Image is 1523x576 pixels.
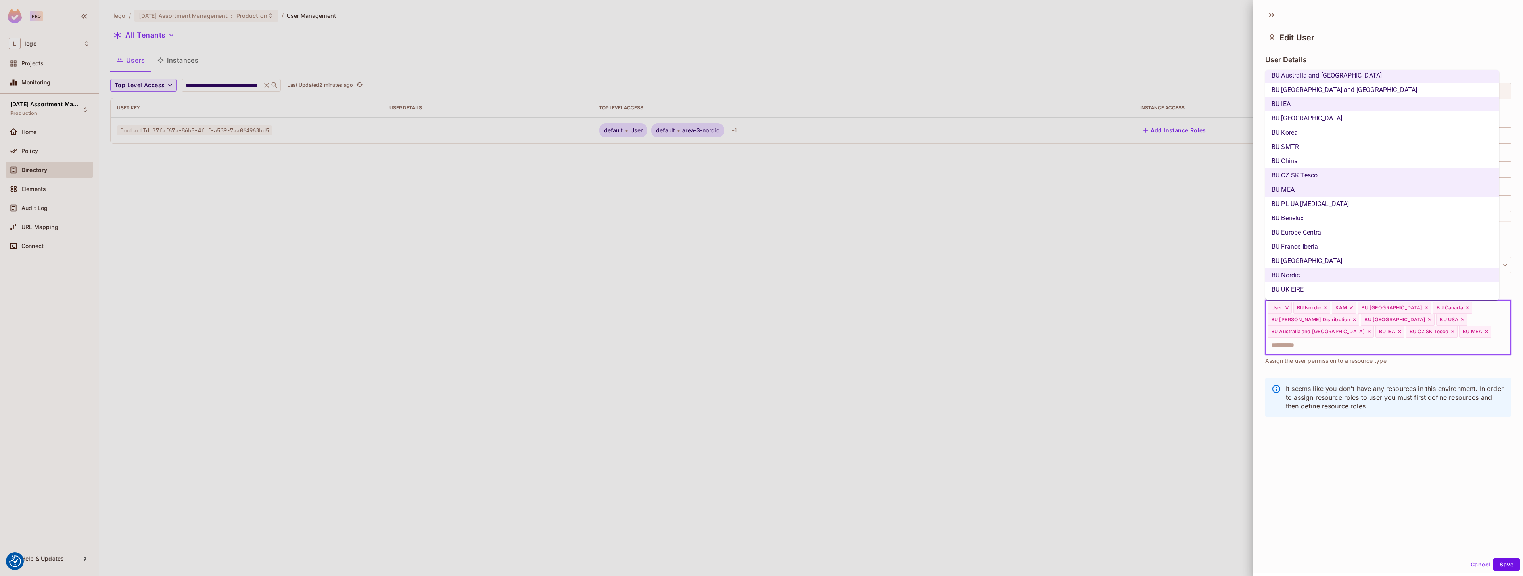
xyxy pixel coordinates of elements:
li: BU Benelux [1265,211,1499,225]
li: BU MEA [1265,183,1499,197]
div: BU IEA [1375,326,1404,338]
li: BU Nordic [1265,268,1499,282]
button: Save [1493,558,1520,571]
button: Cancel [1467,558,1493,571]
li: BU Australia and [GEOGRAPHIC_DATA] [1265,69,1499,83]
span: User Details [1265,56,1307,64]
span: BU [GEOGRAPHIC_DATA] [1364,317,1425,323]
span: Edit User [1279,33,1314,42]
li: BU Europe Central [1265,225,1499,240]
div: BU Canada [1433,302,1472,314]
p: It seems like you don't have any resources in this environment. In order to assign resource roles... [1286,384,1505,410]
span: Assign the user permission to a resource type [1265,357,1387,365]
li: BU PL UA [MEDICAL_DATA] [1265,197,1499,211]
li: BU SMTR [1265,140,1499,154]
div: BU [PERSON_NAME] Distribution [1268,314,1359,326]
li: BU UK EIRE [1265,282,1499,297]
div: BU Nordic [1293,302,1330,314]
div: BU USA [1436,314,1467,326]
span: BU MEA [1463,328,1482,335]
li: BU [GEOGRAPHIC_DATA] [1265,111,1499,126]
span: User [1271,305,1283,311]
button: Close [1507,326,1508,328]
span: BU [GEOGRAPHIC_DATA] [1361,305,1422,311]
li: BU IEA [1265,97,1499,111]
div: KAM [1332,302,1356,314]
li: BU China [1265,154,1499,168]
div: BU CZ SK Tesco [1406,326,1458,338]
li: BU [GEOGRAPHIC_DATA] [1265,254,1499,268]
div: User [1268,302,1292,314]
li: BU Korea [1265,126,1499,140]
span: BU USA [1440,317,1458,323]
li: BU CZ SK Tesco [1265,168,1499,183]
img: Revisit consent button [9,555,21,567]
span: BU IEA [1379,328,1395,335]
li: REGIONAL [1265,297,1499,311]
div: BU Australia and [GEOGRAPHIC_DATA] [1268,326,1374,338]
div: BU MEA [1459,326,1491,338]
li: BU France Iberia [1265,240,1499,254]
span: BU Nordic [1297,305,1321,311]
span: BU Australia and [GEOGRAPHIC_DATA] [1271,328,1365,335]
div: BU [GEOGRAPHIC_DATA] [1358,302,1431,314]
span: BU Canada [1437,305,1463,311]
span: KAM [1335,305,1347,311]
li: BU [GEOGRAPHIC_DATA] and [GEOGRAPHIC_DATA] [1265,83,1499,97]
span: BU [PERSON_NAME] Distribution [1271,317,1350,323]
div: BU [GEOGRAPHIC_DATA] [1361,314,1435,326]
button: Consent Preferences [9,555,21,567]
span: BU CZ SK Tesco [1410,328,1448,335]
